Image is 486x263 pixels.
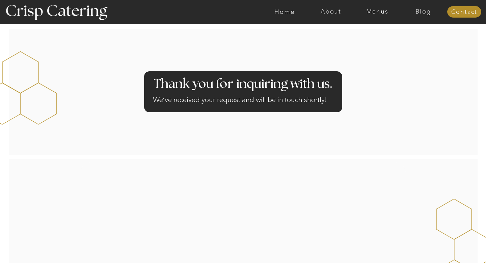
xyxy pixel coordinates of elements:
h2: We’ve received your request and will be in touch shortly! [153,95,333,108]
a: Menus [354,8,400,15]
a: Contact [447,9,481,16]
a: About [308,8,354,15]
a: Blog [400,8,447,15]
a: Home [262,8,308,15]
h2: Thank you for inquiring with us. [153,78,333,91]
iframe: podium webchat widget prompt [371,157,486,238]
iframe: podium webchat widget bubble [418,229,486,263]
